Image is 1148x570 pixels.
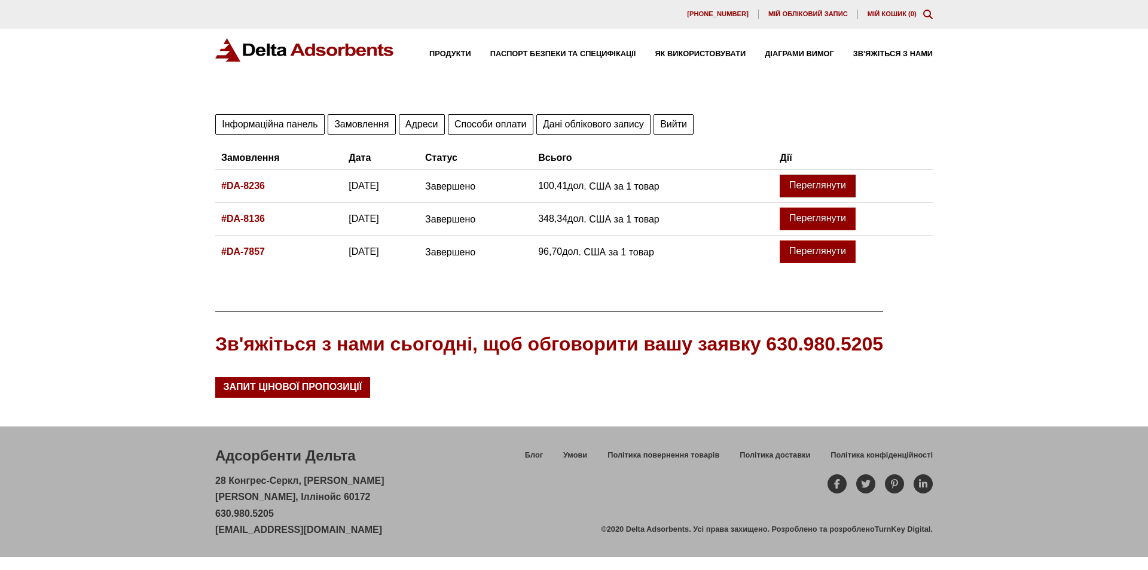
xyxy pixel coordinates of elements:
a: TurnKey Digital [875,525,931,534]
font: 100,41 [538,181,567,191]
font: Переглянути [789,180,846,190]
a: Переглянути замовлення DA-8136 [780,208,855,230]
font: Способи оплати [454,119,526,129]
font: Продукти [429,49,471,58]
font: Політика конфіденційності [831,450,933,459]
font: Завершено [425,247,475,257]
font: Політика доставки [740,450,810,459]
font: Мій кошик ( [868,10,911,17]
font: Блог [525,450,543,459]
font: Політика повернення товарів [607,450,719,459]
nav: Сторінки облікового запису [215,111,933,135]
font: [PERSON_NAME], Іллінойс 60172 [215,492,370,502]
font: #DA-8236 [221,181,265,191]
font: . [930,525,933,534]
font: Завершено [425,214,475,224]
font: Дані облікового запису [543,119,644,129]
font: ©2020 Delta Adsorbents. Усі права захищено. Розроблено та розроблено [601,525,875,534]
font: [DATE] [349,246,378,257]
font: Переглянути [789,246,846,256]
font: Зв'яжіться з нами сьогодні, щоб обговорити вашу заявку 630.980.5205 [215,333,883,355]
font: Вийти [660,119,687,129]
a: Переглянути замовлення DA-7857 [780,240,855,263]
a: Переглянути номер замовлення DA-7857 [221,246,265,257]
a: Дані облікового запису [536,114,651,135]
font: Замовлення [334,119,389,129]
font: Дії [780,153,792,163]
font: Інформаційна панель [222,119,317,129]
a: Вийти [654,114,694,135]
font: Запит цінової пропозиції [224,382,362,392]
font: Адсорбенти Дельта [215,447,356,464]
font: #DA-7857 [221,246,265,257]
font: Замовлення [221,153,279,163]
font: Зв'яжіться з нами [853,49,933,58]
a: Переглянути номер замовлення DA-8136 [221,214,265,224]
font: [DATE] [349,181,378,191]
font: ) [914,10,917,17]
font: дол [567,214,584,224]
font: 630.980.5205 [215,508,274,519]
font: Паспорт безпеки та специфікації [490,49,636,58]
a: Паспорт безпеки та специфікації [471,50,636,58]
a: Замовлення [328,114,396,135]
a: Переглянути замовлення DA-8236 [780,175,855,197]
a: Умови [553,449,597,470]
a: [EMAIL_ADDRESS][DOMAIN_NAME] [215,525,382,535]
font: Всього [538,153,572,163]
a: Блог [515,449,553,470]
a: Як використовувати [636,50,746,58]
font: 0 [911,10,914,17]
font: Умови [563,450,587,459]
a: Переглянути номер замовлення DA-8236 [221,181,265,191]
a: Продукти [410,50,471,58]
a: Мій обліковий запис [759,10,858,19]
font: 348,34 [538,214,567,224]
font: дол [567,181,584,191]
font: Завершено [425,181,475,191]
font: [DATE] [349,214,378,224]
a: Політика доставки [729,449,820,470]
font: Переглянути [789,213,846,223]
font: Статус [425,153,457,163]
font: Як використовувати [655,49,746,58]
a: Політика повернення товарів [597,449,729,470]
font: . США за 1 товар [584,214,659,224]
a: Політика конфіденційності [820,449,933,470]
a: [PHONE_NUMBER] [677,10,759,19]
a: Способи оплати [448,114,533,135]
a: Діаграми вимог [746,50,834,58]
a: Інформаційна панель [215,114,325,135]
a: Мій кошик (0) [868,10,917,17]
a: Зв'яжіться з нами [834,50,933,58]
font: #DA-8136 [221,214,265,224]
font: дол [562,246,578,257]
font: . США за 1 товар [584,181,659,191]
a: Адреси [399,114,445,135]
img: Адсорбенти Дельта [215,38,395,62]
a: Запит цінової пропозиції [215,377,370,397]
font: . США за 1 товар [578,247,654,257]
font: Мій обліковий запис [768,10,848,17]
font: Адреси [405,119,438,129]
font: Діаграми вимог [765,49,834,58]
font: 28 Конгрес-Серкл, [PERSON_NAME] [215,475,384,486]
font: Дата [349,153,371,163]
div: Перемикання модального вмісту [923,10,933,19]
font: [PHONE_NUMBER] [687,10,749,17]
font: 96,70 [538,246,562,257]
